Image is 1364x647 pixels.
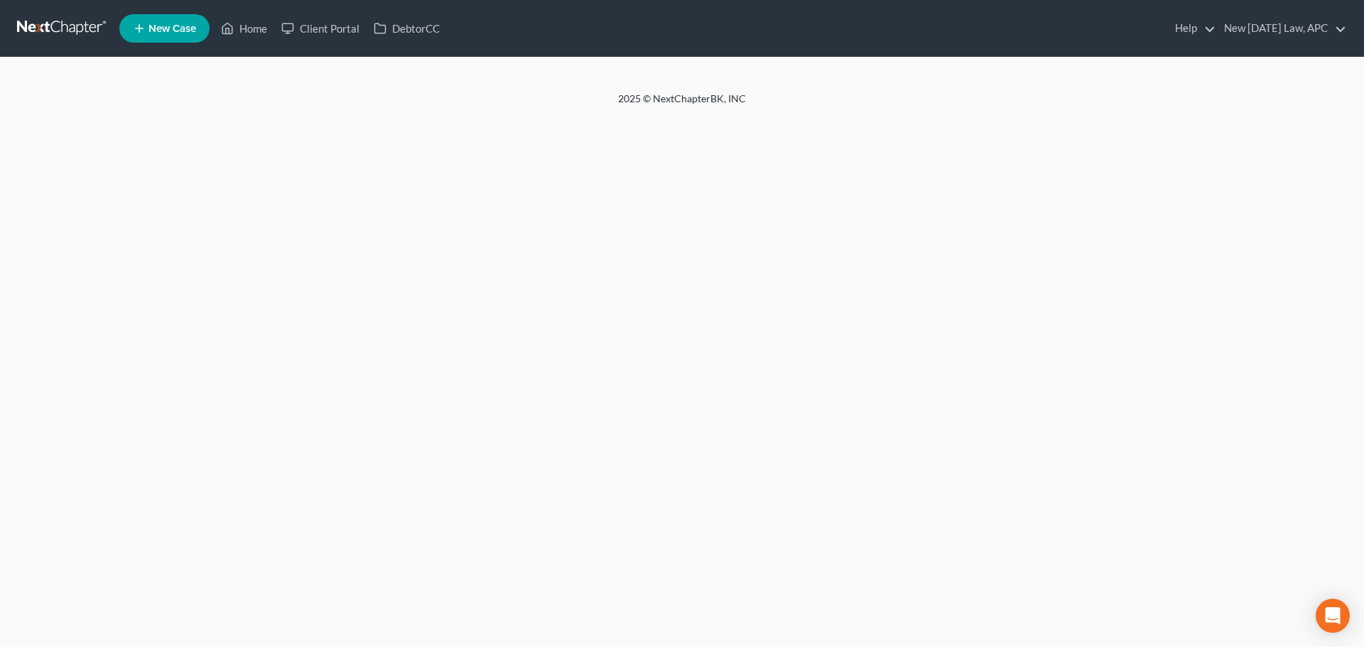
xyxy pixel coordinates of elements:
new-legal-case-button: New Case [119,14,210,43]
a: Client Portal [274,16,367,41]
div: Open Intercom Messenger [1316,599,1350,633]
a: Home [214,16,274,41]
a: New [DATE] Law, APC [1217,16,1346,41]
a: Help [1168,16,1216,41]
a: DebtorCC [367,16,447,41]
div: 2025 © NextChapterBK, INC [277,92,1087,117]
